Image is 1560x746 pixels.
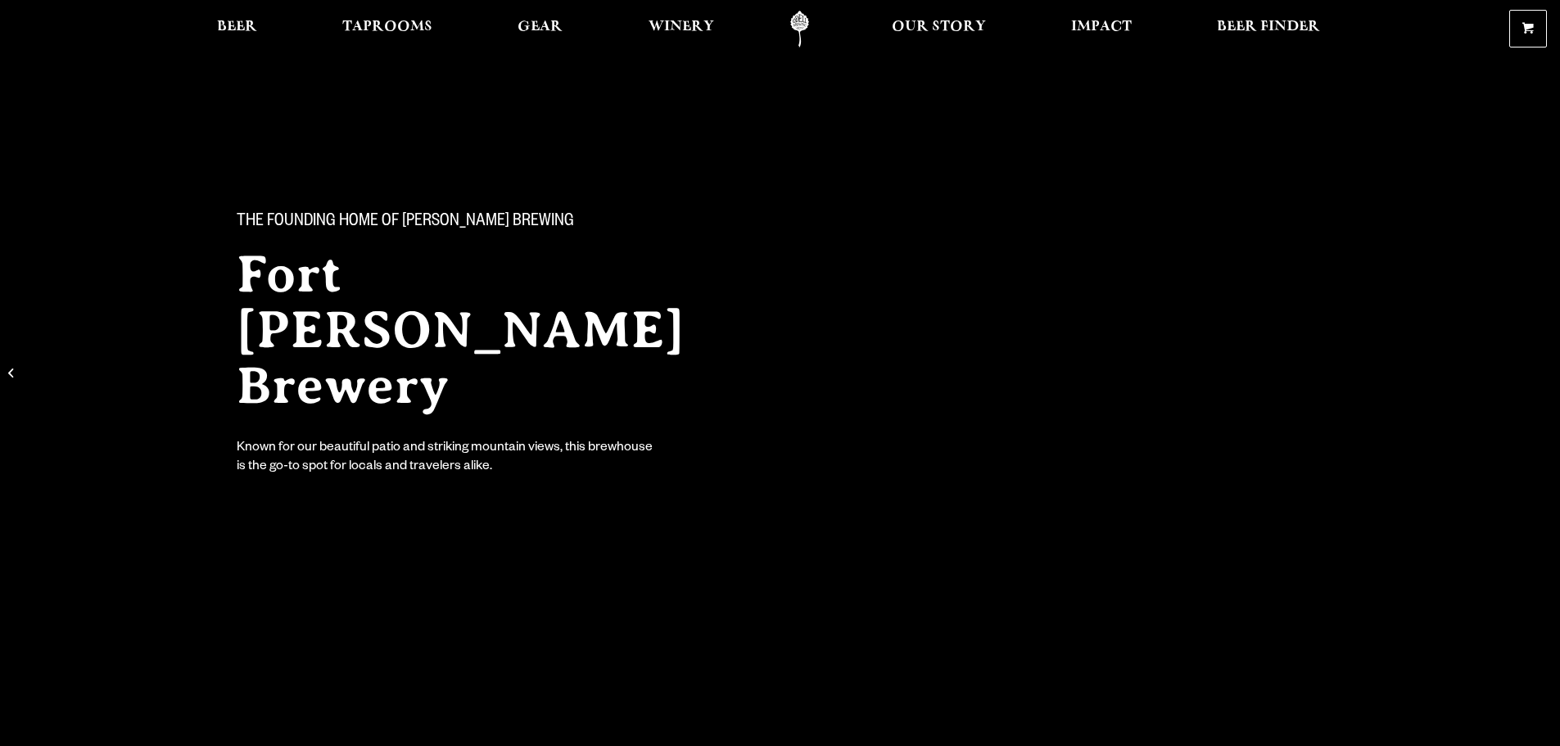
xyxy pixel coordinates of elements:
[237,440,656,477] div: Known for our beautiful patio and striking mountain views, this brewhouse is the go-to spot for l...
[518,20,563,34] span: Gear
[1206,11,1331,47] a: Beer Finder
[342,20,432,34] span: Taprooms
[1217,20,1320,34] span: Beer Finder
[237,246,748,414] h2: Fort [PERSON_NAME] Brewery
[237,212,574,233] span: The Founding Home of [PERSON_NAME] Brewing
[649,20,714,34] span: Winery
[638,11,725,47] a: Winery
[1071,20,1132,34] span: Impact
[892,20,986,34] span: Our Story
[881,11,997,47] a: Our Story
[217,20,257,34] span: Beer
[507,11,573,47] a: Gear
[206,11,268,47] a: Beer
[332,11,443,47] a: Taprooms
[1060,11,1142,47] a: Impact
[769,11,830,47] a: Odell Home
